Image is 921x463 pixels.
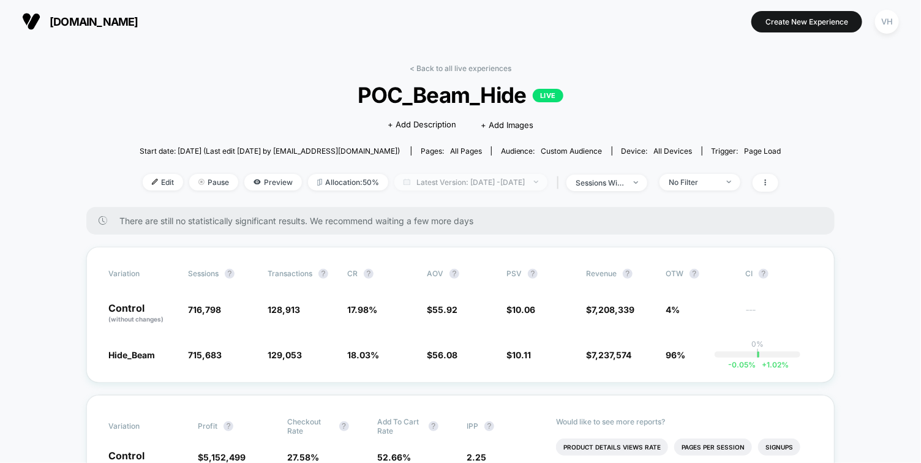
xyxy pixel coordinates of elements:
span: AOV [427,269,443,278]
span: $ [506,304,535,315]
span: 52.66 % [377,452,411,462]
button: ? [449,269,459,279]
img: end [198,179,205,185]
span: 10.06 [512,304,535,315]
span: Start date: [DATE] (Last edit [DATE] by [EMAIL_ADDRESS][DOMAIN_NAME]) [140,146,400,156]
span: + Add Images [481,120,533,130]
span: 2.25 [467,452,486,462]
span: CI [745,269,813,279]
span: Sessions [188,269,219,278]
li: Product Details Views Rate [556,439,668,456]
p: Would like to see more reports? [556,417,813,426]
span: 7,208,339 [592,304,634,315]
span: 17.98 % [347,304,377,315]
span: Revenue [586,269,617,278]
div: sessions with impression [576,178,625,187]
img: rebalance [317,179,322,186]
span: Variation [108,417,176,435]
span: 128,913 [268,304,300,315]
span: 715,683 [188,350,222,360]
span: $ [427,350,457,360]
button: ? [364,269,374,279]
p: 0% [751,339,764,348]
button: ? [528,269,538,279]
span: $ [586,350,631,360]
span: -0.05 % [728,360,756,369]
span: IPP [467,421,478,431]
span: 55.92 [432,304,457,315]
span: 4% [666,304,680,315]
span: + [762,360,767,369]
span: Custom Audience [541,146,603,156]
button: ? [690,269,699,279]
span: Hide_Beam [108,350,155,360]
span: all devices [654,146,693,156]
span: Edit [143,174,183,190]
span: 129,053 [268,350,302,360]
span: OTW [666,269,733,279]
div: Pages: [421,146,482,156]
span: 1.02 % [756,360,789,369]
a: < Back to all live experiences [410,64,511,73]
span: Checkout Rate [288,417,333,435]
span: 96% [666,350,685,360]
img: end [634,181,638,184]
button: VH [871,9,903,34]
span: 7,237,574 [592,350,631,360]
button: ? [429,421,438,431]
span: 18.03 % [347,350,379,360]
button: ? [484,421,494,431]
span: 5,152,499 [203,452,246,462]
span: Pause [189,174,238,190]
img: edit [152,179,158,185]
div: VH [875,10,899,34]
span: Preview [244,174,302,190]
span: Page Load [745,146,781,156]
span: 10.11 [512,350,531,360]
button: ? [225,269,235,279]
span: $ [586,304,634,315]
span: | [554,174,566,192]
span: 56.08 [432,350,457,360]
img: end [534,181,538,183]
span: + Add Description [388,119,456,131]
div: Trigger: [712,146,781,156]
button: Create New Experience [751,11,862,32]
p: LIVE [533,89,563,102]
span: Profit [198,421,217,431]
span: 716,798 [188,304,221,315]
span: There are still no statistically significant results. We recommend waiting a few more days [119,216,810,226]
li: Pages Per Session [674,439,752,456]
button: ? [224,421,233,431]
span: $ [427,304,457,315]
img: end [727,181,731,183]
span: [DOMAIN_NAME] [50,15,138,28]
button: ? [623,269,633,279]
span: Latest Version: [DATE] - [DATE] [394,174,547,190]
span: $ [506,350,531,360]
span: CR [347,269,358,278]
button: [DOMAIN_NAME] [18,12,142,31]
span: PSV [506,269,522,278]
p: | [756,348,759,358]
span: Allocation: 50% [308,174,388,190]
span: Variation [108,269,176,279]
span: $ [198,452,246,462]
span: (without changes) [108,315,164,323]
span: Transactions [268,269,312,278]
span: 27.58 % [288,452,320,462]
span: --- [745,306,813,324]
span: all pages [450,146,482,156]
img: calendar [404,179,410,185]
img: Visually logo [22,12,40,31]
button: ? [339,421,349,431]
span: Device: [612,146,702,156]
div: No Filter [669,178,718,187]
button: ? [318,269,328,279]
span: Add To Cart Rate [377,417,423,435]
button: ? [759,269,769,279]
span: POC_Beam_Hide [172,82,750,108]
div: Audience: [501,146,603,156]
li: Signups [758,439,800,456]
p: Control [108,303,176,324]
